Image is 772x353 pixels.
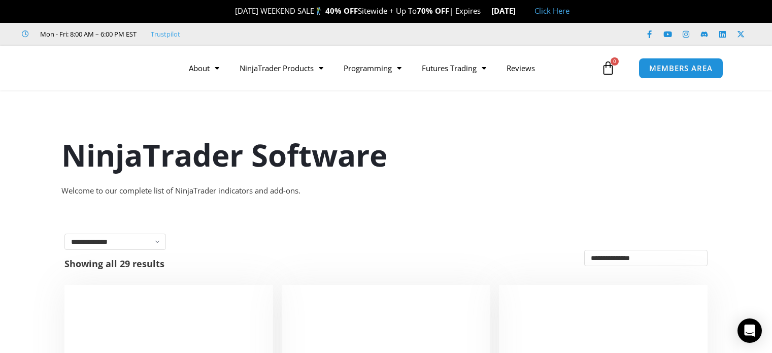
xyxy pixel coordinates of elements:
[417,6,449,16] strong: 70% OFF
[516,7,524,15] img: 🏭
[227,7,234,15] img: 🎉
[649,65,713,72] span: MEMBERS AREA
[586,53,630,83] a: 0
[611,57,619,66] span: 0
[229,56,333,80] a: NinjaTrader Products
[61,184,711,198] div: Welcome to our complete list of NinjaTrader indicators and add-ons.
[38,28,137,40] span: Mon - Fri: 8:00 AM – 6:00 PM EST
[584,250,708,266] select: Shop order
[639,58,723,79] a: MEMBERS AREA
[491,6,524,16] strong: [DATE]
[61,134,711,176] h1: NinjaTrader Software
[179,56,598,80] nav: Menu
[496,56,545,80] a: Reviews
[534,6,569,16] a: Click Here
[315,7,322,15] img: 🏌️‍♂️
[333,56,412,80] a: Programming
[737,318,762,343] div: Open Intercom Messenger
[38,50,147,86] img: LogoAI | Affordable Indicators – NinjaTrader
[151,28,180,40] a: Trustpilot
[179,56,229,80] a: About
[64,259,164,268] p: Showing all 29 results
[325,6,358,16] strong: 40% OFF
[412,56,496,80] a: Futures Trading
[481,7,489,15] img: ⌛
[224,6,491,16] span: [DATE] WEEKEND SALE Sitewide + Up To | Expires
